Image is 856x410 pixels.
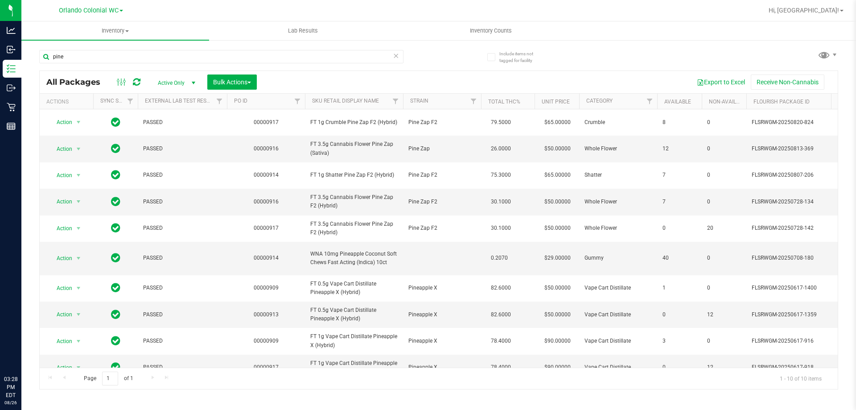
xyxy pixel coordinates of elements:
span: All Packages [46,77,109,87]
a: 00000913 [254,311,279,318]
span: 1 - 10 of 10 items [773,372,829,385]
span: PASSED [143,198,222,206]
a: SKU Retail Display Name [312,98,379,104]
span: Lab Results [276,27,330,35]
span: $50.00000 [540,282,575,294]
span: WNA 10mg Pineapple Coconut Soft Chews Fast Acting (Indica) 10ct [310,250,398,267]
span: 0 [707,145,741,153]
span: FLSRWGM-20250728-142 [752,224,839,232]
a: Filter [123,94,138,109]
span: FLSRWGM-20250728-134 [752,198,839,206]
span: FT 3.5g Cannabis Flower Pine Zap F2 (Hybrid) [310,193,398,210]
span: Page of 1 [76,372,140,385]
a: Flourish Package ID [753,99,810,105]
span: FLSRWGM-20250813-369 [752,145,839,153]
span: 7 [663,171,696,179]
span: 82.6000 [486,308,515,321]
button: Bulk Actions [207,75,257,90]
a: 00000917 [254,364,279,370]
span: FLSRWGM-20250820-824 [752,118,839,127]
span: 78.4000 [486,361,515,374]
a: 00000909 [254,338,279,344]
span: $50.00000 [540,222,575,235]
span: Whole Flower [584,224,652,232]
span: Action [49,116,73,128]
span: Action [49,361,73,374]
span: FLSRWGM-20250617-1359 [752,311,839,319]
span: 79.5000 [486,116,515,129]
a: Inventory Counts [397,21,584,40]
span: select [73,282,84,294]
span: FLSRWGM-20250708-180 [752,254,839,262]
span: $90.00000 [540,335,575,348]
span: Include items not tagged for facility [499,50,544,64]
p: 03:28 PM EDT [4,375,17,399]
span: 0 [707,198,741,206]
span: select [73,335,84,348]
span: Action [49,169,73,182]
span: Pineapple X [408,284,476,292]
a: Filter [642,94,657,109]
span: Action [49,143,73,155]
span: FT 0.5g Vape Cart Distillate Pineapple X (Hybrid) [310,306,398,323]
span: In Sync [111,252,120,264]
span: select [73,308,84,321]
span: select [73,361,84,374]
span: 0 [663,311,696,319]
span: In Sync [111,222,120,234]
span: Pineapple X [408,363,476,372]
span: 82.6000 [486,282,515,294]
span: 0.2070 [486,252,512,265]
span: $50.00000 [540,308,575,321]
span: PASSED [143,171,222,179]
span: PASSED [143,118,222,127]
a: 00000916 [254,145,279,152]
span: FT 0.5g Vape Cart Distillate Pineapple X (Hybrid) [310,280,398,297]
span: Pine Zap F2 [408,224,476,232]
span: PASSED [143,224,222,232]
a: Filter [388,94,403,109]
input: 1 [102,372,118,385]
span: Whole Flower [584,198,652,206]
inline-svg: Inventory [7,64,16,73]
a: External Lab Test Result [145,98,215,104]
a: Inventory [21,21,209,40]
span: 40 [663,254,696,262]
span: Hi, [GEOGRAPHIC_DATA]! [769,7,839,14]
input: Search Package ID, Item Name, SKU, Lot or Part Number... [39,50,403,63]
span: $50.00000 [540,142,575,155]
span: 0 [663,224,696,232]
span: Vape Cart Distillate [584,363,652,372]
span: Action [49,335,73,348]
span: select [73,195,84,208]
a: 00000914 [254,172,279,178]
span: Crumble [584,118,652,127]
a: Filter [466,94,481,109]
span: Pineapple X [408,337,476,345]
span: 0 [707,171,741,179]
a: PO ID [234,98,247,104]
inline-svg: Reports [7,122,16,131]
inline-svg: Retail [7,103,16,112]
a: 00000916 [254,199,279,205]
span: Clear [393,50,399,62]
span: 7 [663,198,696,206]
a: 00000917 [254,225,279,231]
span: Pineapple X [408,311,476,319]
span: 75.3000 [486,169,515,182]
span: 20 [707,224,741,232]
a: Strain [410,98,428,104]
span: FT 1g Shatter Pine Zap F2 (Hybrid) [310,171,398,179]
span: select [73,116,84,128]
span: In Sync [111,116,120,128]
span: PASSED [143,284,222,292]
span: 3 [663,337,696,345]
span: Bulk Actions [213,79,251,86]
span: In Sync [111,169,120,181]
span: Action [49,282,73,294]
span: Pine Zap F2 [408,198,476,206]
p: 08/26 [4,399,17,406]
inline-svg: Outbound [7,83,16,92]
span: $90.00000 [540,361,575,374]
span: 0 [707,337,741,345]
